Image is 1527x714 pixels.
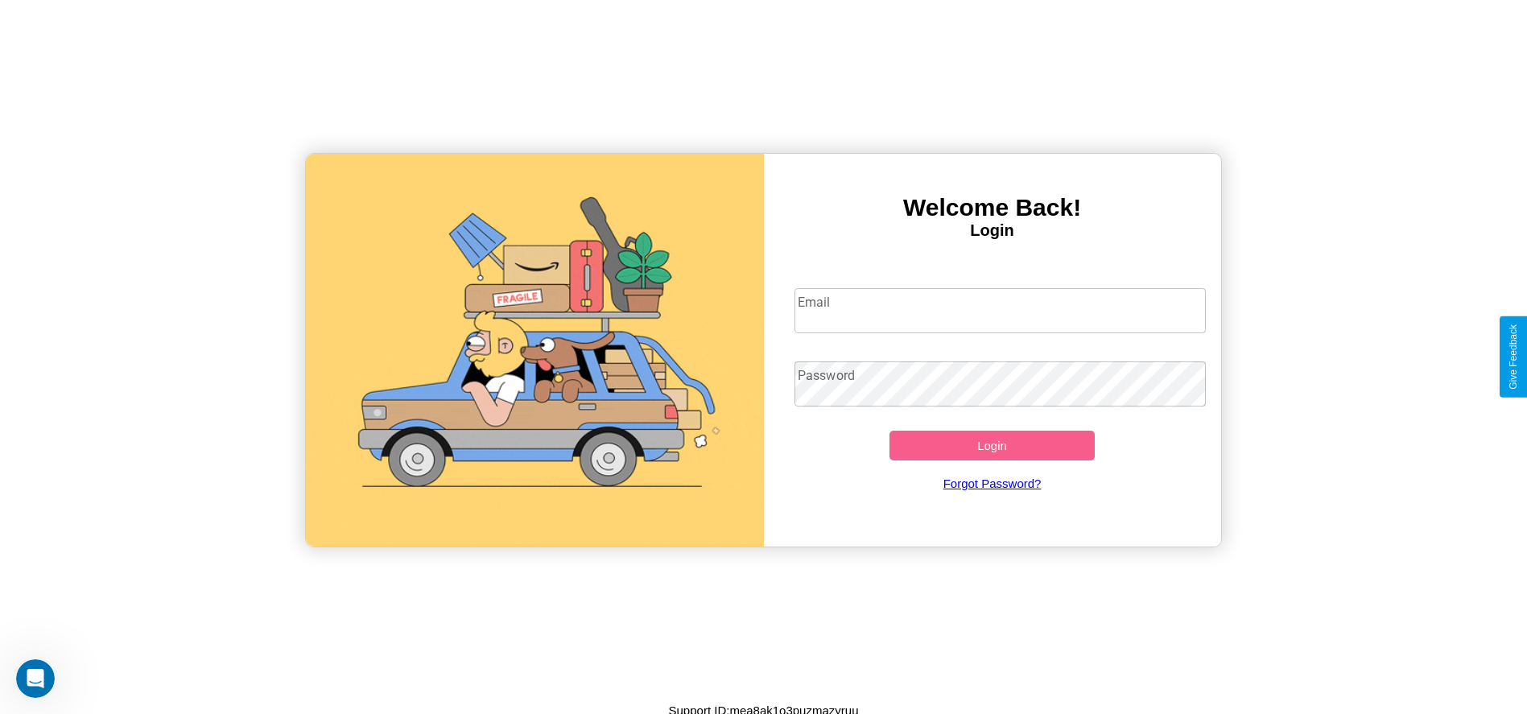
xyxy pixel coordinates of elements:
[16,659,55,698] iframe: Intercom live chat
[306,154,763,547] img: gif
[1508,324,1519,390] div: Give Feedback
[786,460,1198,506] a: Forgot Password?
[889,431,1096,460] button: Login
[764,194,1221,221] h3: Welcome Back!
[764,221,1221,240] h4: Login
